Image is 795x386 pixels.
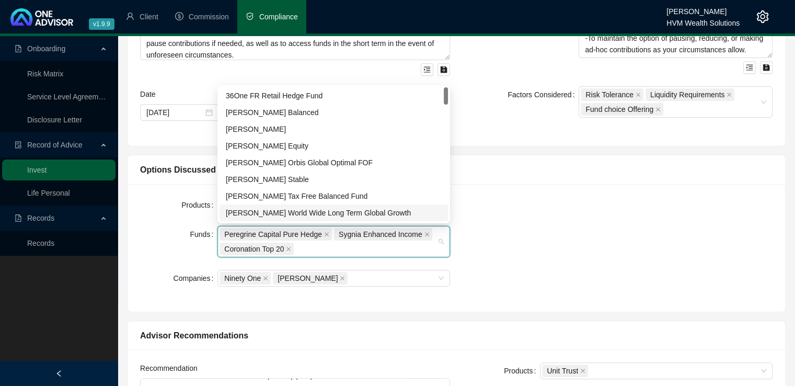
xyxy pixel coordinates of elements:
span: save [440,66,447,73]
span: Ninety One [220,272,271,285]
span: close [286,246,291,252]
div: Allan Gray Equity [220,138,448,154]
a: Records [27,239,54,247]
div: Options Discussed [140,163,773,176]
span: Sygnia Enhanced Income [339,229,422,240]
span: dollar [175,12,183,20]
span: user [126,12,134,20]
span: Client [140,13,158,21]
span: close [263,276,268,281]
div: [PERSON_NAME] Equity [226,140,442,152]
div: [PERSON_NAME] Orbis Global Optimal FOF [226,157,442,168]
div: 36One FR Retail Hedge Fund [226,90,442,101]
a: Invest [27,166,47,174]
div: [PERSON_NAME] Tax Free Balanced Fund [226,190,442,202]
span: Liquidity Requirements [646,88,734,101]
span: close [636,92,641,97]
span: Sygnia Enhanced Income [334,228,432,241]
span: Liquidity Requirements [650,89,724,100]
span: Records [27,214,54,222]
span: Commission [189,13,229,21]
span: left [55,370,63,377]
a: Life Personal [27,189,70,197]
div: Allan Gray Orbis Global Optimal FOF [220,154,448,171]
img: 2df55531c6924b55f21c4cf5d4484680-logo-light.svg [10,8,73,26]
div: [PERSON_NAME] [226,123,442,135]
span: Unit Trust [542,365,588,377]
label: Date [140,88,163,100]
div: [PERSON_NAME] [666,3,740,14]
label: Funds [190,226,217,243]
span: file-pdf [15,45,22,52]
span: Coronation Top 20 [220,243,294,255]
div: [PERSON_NAME] World Wide Long Term Global Growth [226,207,442,219]
input: Select date [146,107,203,118]
div: [PERSON_NAME] Stable [226,174,442,185]
span: close [424,232,430,237]
div: HVM Wealth Solutions [666,14,740,26]
span: Compliance [259,13,298,21]
span: setting [756,10,769,23]
span: Risk Tolerance [581,88,643,101]
a: Disclosure Letter [27,116,82,124]
span: safety [246,12,254,20]
label: Factors Considered [508,86,579,103]
span: menu-unfold [423,66,431,73]
span: Peregrine Capital Pure Hedge [220,228,332,241]
span: Allan Gray [273,272,348,285]
div: Advisor Recommendations [140,329,773,342]
span: Fund choice Offering [581,103,663,116]
span: close [580,368,585,373]
div: Allan Gray Tax Free Balanced Fund [220,188,448,205]
span: Record of Advice [27,141,83,149]
div: Baillie Gifford World Wide Long Term Global Growth [220,205,448,221]
span: close [655,107,661,112]
div: Allan Gray Bond [220,121,448,138]
span: save [763,64,770,71]
span: Risk Tolerance [585,89,633,100]
div: Allan Gray Balanced [220,104,448,121]
span: [PERSON_NAME] [278,273,338,284]
span: Coronation Top 20 [224,243,284,255]
div: 36One FR Retail Hedge Fund [220,87,448,104]
span: close [324,232,329,237]
span: Peregrine Capital Pure Hedge [224,229,322,240]
span: Fund choice Offering [585,104,653,115]
label: Recommendation [140,362,205,374]
span: close [727,92,732,97]
a: Risk Matrix [27,70,63,78]
span: Unit Trust [547,365,578,377]
a: Service Level Agreement [27,93,109,101]
label: Companies [174,270,218,287]
span: Onboarding [27,44,65,53]
div: [PERSON_NAME] Balanced [226,107,442,118]
span: v1.9.9 [89,18,114,30]
span: Ninety One [224,273,261,284]
span: file-pdf [15,214,22,222]
label: Products [181,197,217,213]
span: menu-unfold [746,64,753,71]
div: Allan Gray Stable [220,171,448,188]
label: Products [504,362,540,379]
span: close [340,276,345,281]
span: file-done [15,141,22,149]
